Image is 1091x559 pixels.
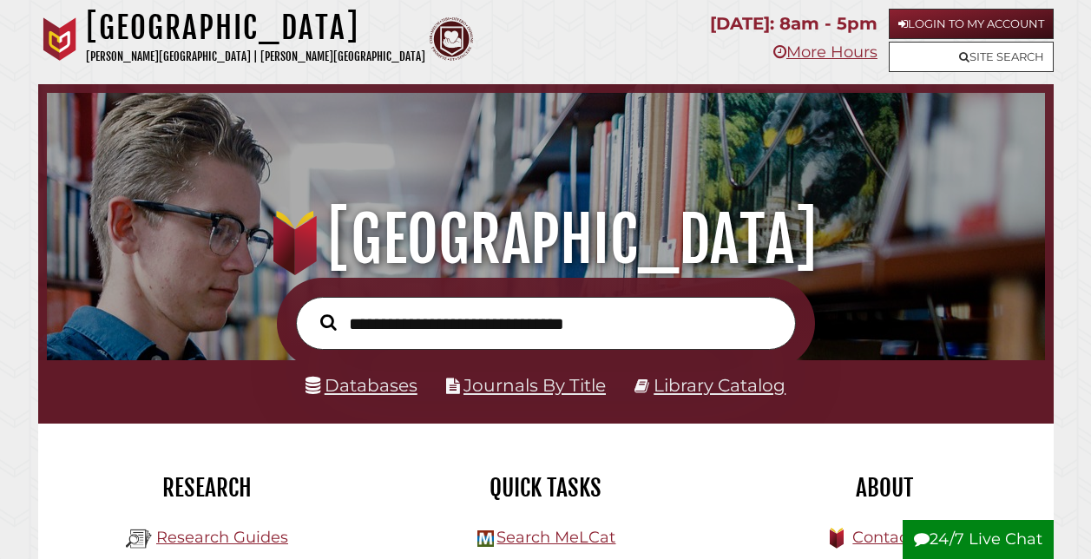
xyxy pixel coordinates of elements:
[728,473,1041,503] h2: About
[51,473,364,503] h2: Research
[654,375,785,396] a: Library Catalog
[889,9,1054,39] a: Login to My Account
[773,43,877,62] a: More Hours
[430,17,473,61] img: Calvin Theological Seminary
[126,526,152,552] img: Hekman Library Logo
[306,375,417,396] a: Databases
[852,528,938,547] a: Contact Us
[710,9,877,39] p: [DATE]: 8am - 5pm
[312,310,345,335] button: Search
[496,528,615,547] a: Search MeLCat
[477,530,494,547] img: Hekman Library Logo
[86,9,425,47] h1: [GEOGRAPHIC_DATA]
[463,375,606,396] a: Journals By Title
[889,42,1054,72] a: Site Search
[86,47,425,67] p: [PERSON_NAME][GEOGRAPHIC_DATA] | [PERSON_NAME][GEOGRAPHIC_DATA]
[156,528,288,547] a: Research Guides
[38,17,82,61] img: Calvin University
[390,473,702,503] h2: Quick Tasks
[320,313,337,331] i: Search
[62,201,1028,278] h1: [GEOGRAPHIC_DATA]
